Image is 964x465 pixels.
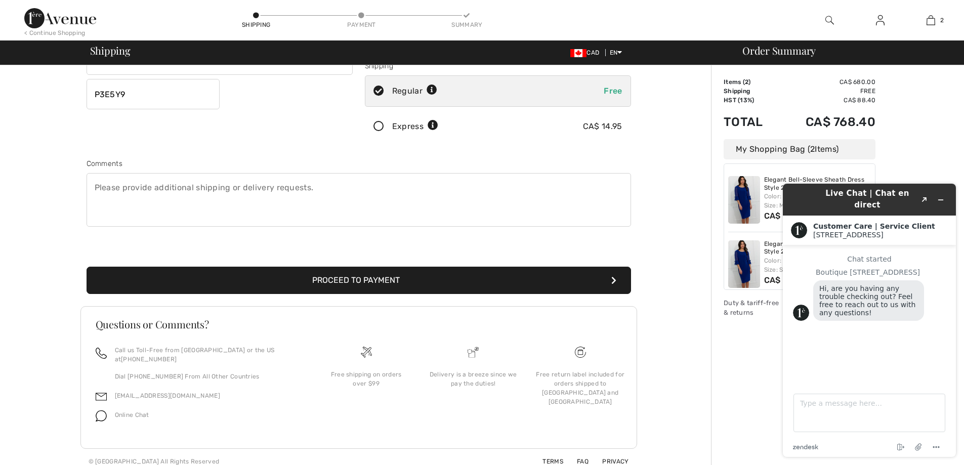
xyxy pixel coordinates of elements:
img: 1ère Avenue [24,8,96,28]
div: Free shipping on orders over $99 [321,370,412,388]
div: Shipping [365,61,631,71]
a: Elegant Bell-Sleeve Sheath Dress Style 259025 [764,176,871,192]
a: Sign In [868,14,893,27]
img: My Bag [927,14,935,26]
div: Express [392,120,438,133]
div: Color: Imperial Blue Size: S [764,256,871,274]
img: chat [96,410,107,421]
span: Chat [22,7,43,16]
img: email [96,391,107,402]
div: Free return label included for orders shipped to [GEOGRAPHIC_DATA] and [GEOGRAPHIC_DATA] [535,370,626,406]
a: Elegant Bell-Sleeve Sheath Dress Style 259025 [764,240,871,256]
span: Online Chat [115,411,149,418]
span: 2 [745,78,748,86]
img: search the website [825,14,834,26]
span: Free [604,86,622,96]
a: Privacy [590,458,628,465]
img: call [96,348,107,359]
span: CA$ 340 [764,275,799,285]
span: 2 [940,16,944,25]
span: CA$ 340 [764,211,799,221]
img: Elegant Bell-Sleeve Sheath Dress Style 259025 [728,240,760,288]
div: Summary [451,20,482,29]
img: Canadian Dollar [570,49,586,57]
a: Terms [530,458,563,465]
span: 2 [810,144,815,154]
td: HST (13%) [724,96,778,105]
img: Free shipping on orders over $99 [575,347,586,358]
a: [EMAIL_ADDRESS][DOMAIN_NAME] [115,392,220,399]
div: My Shopping Bag ( Items) [724,139,875,159]
input: Zip/Postal Code [87,79,220,109]
div: Comments [87,158,631,169]
div: Regular [392,85,437,97]
td: Items ( ) [724,77,778,87]
td: CA$ 680.00 [778,77,875,87]
td: CA$ 88.40 [778,96,875,105]
button: Proceed to Payment [87,267,631,294]
div: Color: Imperial Blue Size: M [764,192,871,210]
img: Free shipping on orders over $99 [361,347,372,358]
span: Shipping [90,46,131,56]
iframe: Find more information here [775,176,964,465]
img: Elegant Bell-Sleeve Sheath Dress Style 259025 [728,176,760,224]
div: Delivery is a breeze since we pay the duties! [428,370,519,388]
a: [PHONE_NUMBER] [121,356,177,363]
div: Duty & tariff-free | Uninterrupted shipping & returns [724,298,875,317]
p: Dial [PHONE_NUMBER] From All Other Countries [115,372,301,381]
td: CA$ 768.40 [778,105,875,139]
img: My Info [876,14,885,26]
div: Order Summary [730,46,958,56]
td: Shipping [724,87,778,96]
div: < Continue Shopping [24,28,86,37]
td: Total [724,105,778,139]
td: Free [778,87,875,96]
a: FAQ [565,458,589,465]
img: Delivery is a breeze since we pay the duties! [468,347,479,358]
span: EN [610,49,622,56]
a: 2 [906,14,955,26]
span: CAD [570,49,603,56]
p: Call us Toll-Free from [GEOGRAPHIC_DATA] or the US at [115,346,301,364]
div: Shipping [241,20,271,29]
div: Payment [346,20,376,29]
div: CA$ 14.95 [583,120,622,133]
h3: Questions or Comments? [96,319,622,329]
